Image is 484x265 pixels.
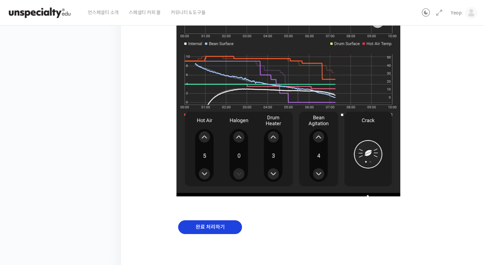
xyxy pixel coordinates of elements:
[104,219,112,225] span: 설정
[178,220,242,234] input: 완료 처리하기
[44,209,87,226] a: 대화
[62,220,70,225] span: 대화
[21,219,25,225] span: 홈
[2,209,44,226] a: 홈
[451,10,462,16] span: Yeop
[87,209,129,226] a: 설정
